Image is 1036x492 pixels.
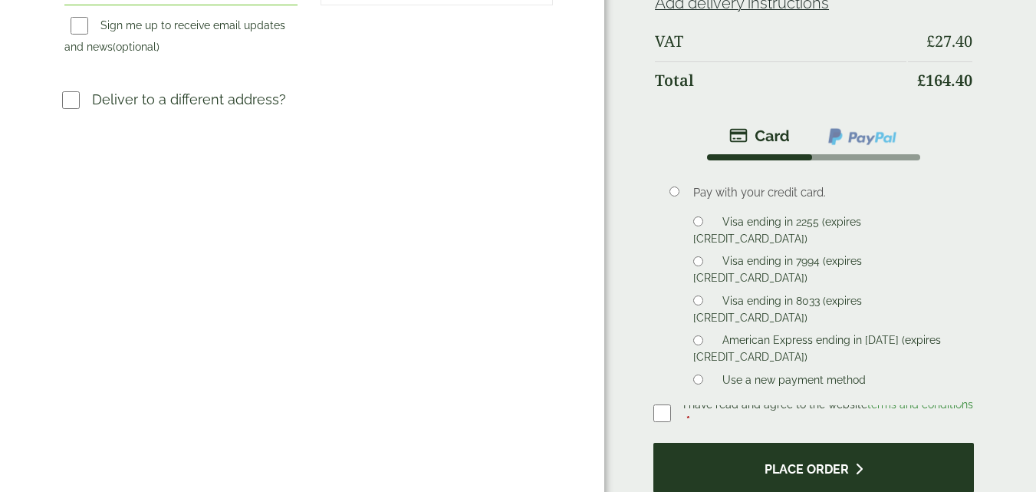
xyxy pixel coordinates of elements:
th: VAT [655,23,906,60]
p: Deliver to a different address? [92,89,286,110]
label: Use a new payment method [716,374,872,391]
span: £ [917,70,926,91]
span: (optional) [113,41,160,53]
label: Sign me up to receive email updates and news [64,19,285,58]
bdi: 164.40 [917,70,972,91]
img: stripe.png [729,127,790,145]
label: American Express ending in [DATE] (expires [CREDIT_CARD_DATA]) [693,334,941,368]
label: Visa ending in 7994 (expires [CREDIT_CARD_DATA]) [693,255,862,289]
label: Visa ending in 8033 (expires [CREDIT_CARD_DATA]) [693,295,862,329]
img: ppcp-gateway.png [827,127,898,147]
input: Sign me up to receive email updates and news(optional) [71,17,88,35]
p: Pay with your credit card. [693,184,950,201]
label: Visa ending in 2255 (expires [CREDIT_CARD_DATA]) [693,216,861,249]
th: Total [655,61,906,99]
span: £ [926,31,935,51]
bdi: 27.40 [926,31,972,51]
